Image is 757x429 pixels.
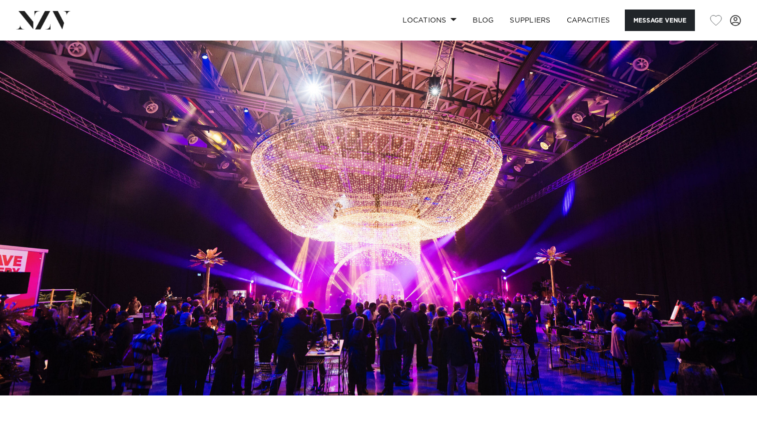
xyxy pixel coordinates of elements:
a: SUPPLIERS [502,10,558,31]
a: BLOG [465,10,502,31]
a: Locations [395,10,465,31]
img: nzv-logo.png [16,11,71,29]
a: Capacities [559,10,618,31]
button: Message Venue [625,10,695,31]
